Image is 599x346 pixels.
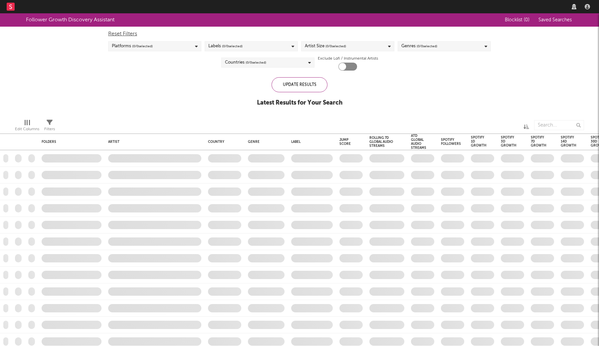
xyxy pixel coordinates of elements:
[411,134,426,150] div: ATD Global Audio Streams
[325,42,346,50] span: ( 0 / 0 selected)
[505,18,529,22] span: Blocklist
[26,16,114,24] div: Follower Growth Discovery Assistant
[369,136,394,148] div: Rolling 7D Global Audio Streams
[272,77,327,92] div: Update Results
[44,117,55,136] div: Filters
[15,125,39,133] div: Edit Columns
[112,42,153,50] div: Platforms
[339,138,353,146] div: Jump Score
[225,59,266,67] div: Countries
[318,55,378,63] label: Exclude Lofi / Instrumental Artists
[524,18,529,22] span: ( 0 )
[44,125,55,133] div: Filters
[15,117,39,136] div: Edit Columns
[401,42,437,50] div: Genres
[305,42,346,50] div: Artist Size
[108,140,198,144] div: Artist
[538,18,573,22] span: Saved Searches
[257,99,342,107] div: Latest Results for Your Search
[248,140,281,144] div: Genre
[208,42,243,50] div: Labels
[531,136,546,148] div: Spotify 7D Growth
[42,140,92,144] div: Folders
[208,140,238,144] div: Country
[441,138,461,146] div: Spotify Followers
[534,120,584,130] input: Search...
[291,140,329,144] div: Label
[536,17,573,23] button: Saved Searches
[222,42,243,50] span: ( 0 / 0 selected)
[108,30,491,38] div: Reset Filters
[132,42,153,50] span: ( 0 / 0 selected)
[561,136,576,148] div: Spotify 14D Growth
[471,136,487,148] div: Spotify 1D Growth
[417,42,437,50] span: ( 0 / 0 selected)
[501,136,516,148] div: Spotify 3D Growth
[246,59,266,67] span: ( 0 / 0 selected)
